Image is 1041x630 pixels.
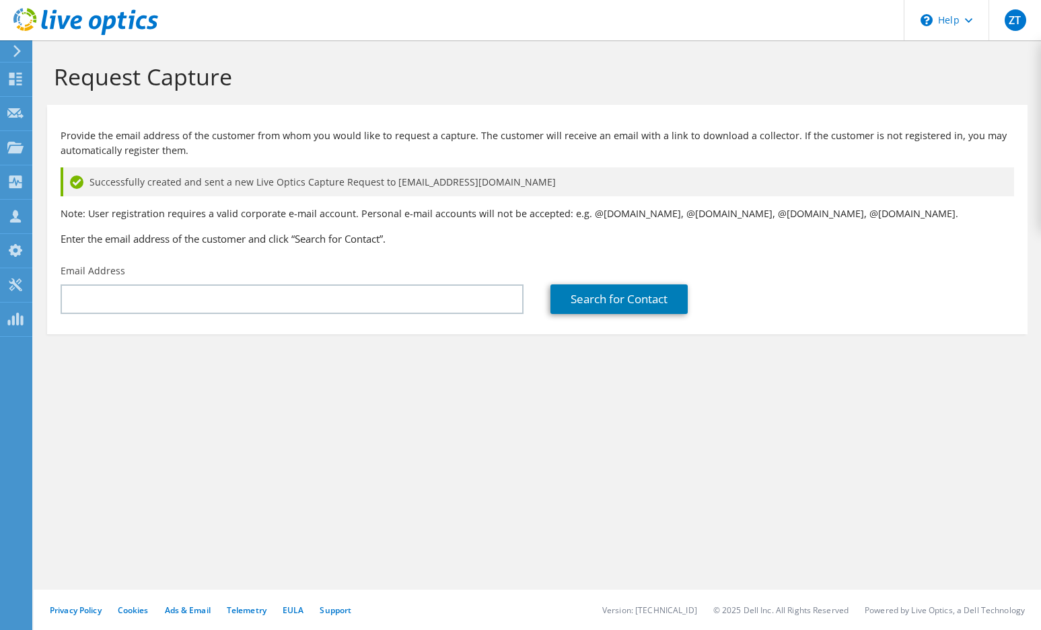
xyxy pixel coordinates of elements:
a: Cookies [118,604,149,616]
h3: Enter the email address of the customer and click “Search for Contact”. [61,231,1014,246]
svg: \n [921,14,933,26]
span: Successfully created and sent a new Live Optics Capture Request to [EMAIL_ADDRESS][DOMAIN_NAME] [89,175,556,190]
a: Search for Contact [550,284,688,314]
p: Provide the email address of the customer from whom you would like to request a capture. The cust... [61,128,1014,158]
p: Note: User registration requires a valid corporate e-mail account. Personal e-mail accounts will ... [61,206,1014,221]
li: Powered by Live Optics, a Dell Technology [865,604,1025,616]
a: Support [320,604,351,616]
li: © 2025 Dell Inc. All Rights Reserved [713,604,849,616]
a: Privacy Policy [50,604,102,616]
a: EULA [283,604,303,616]
span: ZT [1005,9,1026,31]
li: Version: [TECHNICAL_ID] [602,604,697,616]
a: Ads & Email [165,604,211,616]
h1: Request Capture [54,63,1014,91]
a: Telemetry [227,604,266,616]
label: Email Address [61,264,125,278]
